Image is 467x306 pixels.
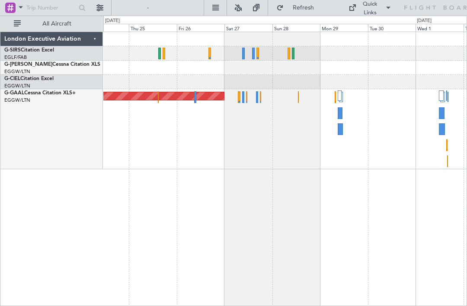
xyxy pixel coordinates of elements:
[4,48,54,53] a: G-SIRSCitation Excel
[4,48,21,53] span: G-SIRS
[4,83,30,89] a: EGGW/LTN
[177,24,224,32] div: Fri 26
[344,1,396,15] button: Quick Links
[4,68,30,75] a: EGGW/LTN
[417,17,432,25] div: [DATE]
[4,76,20,81] span: G-CIEL
[224,24,272,32] div: Sat 27
[285,5,322,11] span: Refresh
[10,17,94,31] button: All Aircraft
[4,90,76,96] a: G-GAALCessna Citation XLS+
[4,90,24,96] span: G-GAAL
[129,24,176,32] div: Thu 25
[26,1,76,14] input: Trip Number
[4,97,30,103] a: EGGW/LTN
[105,17,120,25] div: [DATE]
[272,1,324,15] button: Refresh
[4,62,100,67] a: G-[PERSON_NAME]Cessna Citation XLS
[4,54,27,61] a: EGLF/FAB
[4,62,52,67] span: G-[PERSON_NAME]
[81,24,129,32] div: Wed 24
[368,24,416,32] div: Tue 30
[272,24,320,32] div: Sun 28
[416,24,463,32] div: Wed 1
[320,24,368,32] div: Mon 29
[22,21,91,27] span: All Aircraft
[4,76,54,81] a: G-CIELCitation Excel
